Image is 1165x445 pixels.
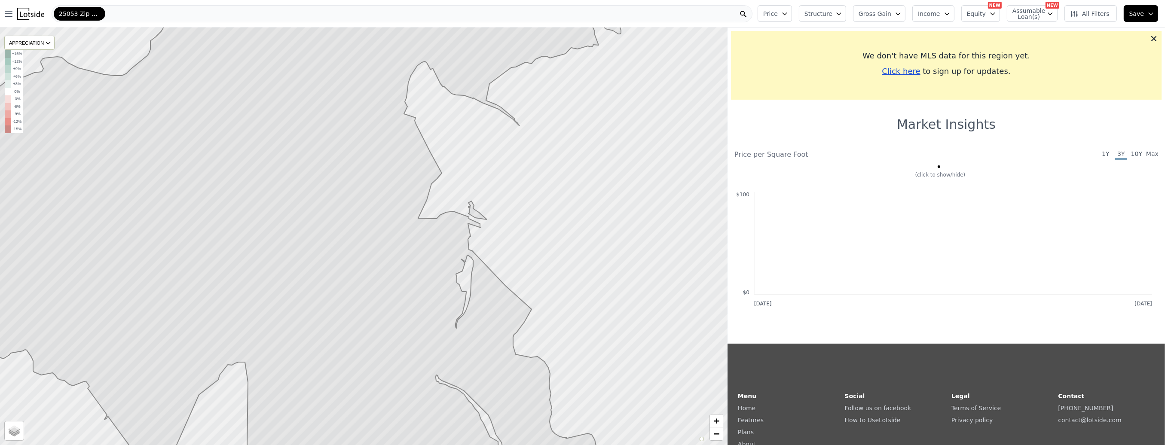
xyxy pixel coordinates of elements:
[1134,301,1152,307] text: [DATE]
[11,103,23,111] td: -6%
[951,393,970,399] strong: Legal
[951,405,1001,411] a: Terms of Service
[1064,5,1117,22] button: All Filters
[1100,149,1112,160] span: 1Y
[738,417,764,424] a: Features
[1058,417,1122,424] a: contact@lotside.com
[11,58,23,66] td: +12%
[1146,149,1158,160] span: Max
[743,290,749,296] text: $0
[763,9,778,18] span: Price
[1115,149,1127,160] span: 3Y
[736,192,749,198] text: $100
[1046,2,1059,9] div: NEW
[1124,5,1158,22] button: Save
[1129,9,1144,18] span: Save
[799,5,846,22] button: Structure
[961,5,1000,22] button: Equity
[714,428,719,439] span: −
[804,9,832,18] span: Structure
[11,118,23,126] td: -12%
[710,415,723,427] a: Zoom in
[11,125,23,133] td: -15%
[11,80,23,88] td: +3%
[710,427,723,440] a: Zoom out
[11,65,23,73] td: +9%
[11,50,23,58] td: +15%
[845,417,901,424] a: How to UseLotside
[738,393,756,399] strong: Menu
[11,88,23,96] td: 0%
[1058,405,1113,411] a: [PHONE_NUMBER]
[738,405,755,411] a: Home
[845,405,911,411] a: Follow us on facebook
[882,67,920,76] span: Click here
[738,429,754,436] a: Plans
[859,9,891,18] span: Gross Gain
[11,73,23,81] td: +6%
[988,2,1002,9] div: NEW
[1058,393,1085,399] strong: Contact
[918,9,940,18] span: Income
[912,5,954,22] button: Income
[11,110,23,118] td: -9%
[758,5,792,22] button: Price
[1012,8,1040,20] span: Assumable Loan(s)
[4,36,55,50] div: APPRECIATION
[845,393,865,399] strong: Social
[967,9,986,18] span: Equity
[951,417,993,424] a: Privacy policy
[734,149,946,160] div: Price per Square Foot
[738,50,1155,62] div: We don't have MLS data for this region yet.
[728,171,1152,178] div: (click to show/hide)
[11,95,23,103] td: -3%
[59,9,100,18] span: 25053 Zip Code
[738,65,1155,77] div: to sign up for updates.
[17,8,44,20] img: Lotside
[1070,9,1110,18] span: All Filters
[853,5,905,22] button: Gross Gain
[1007,5,1058,22] button: Assumable Loan(s)
[5,421,24,440] a: Layers
[754,301,772,307] text: [DATE]
[714,415,719,426] span: +
[897,117,996,132] h1: Market Insights
[1131,149,1143,160] span: 10Y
